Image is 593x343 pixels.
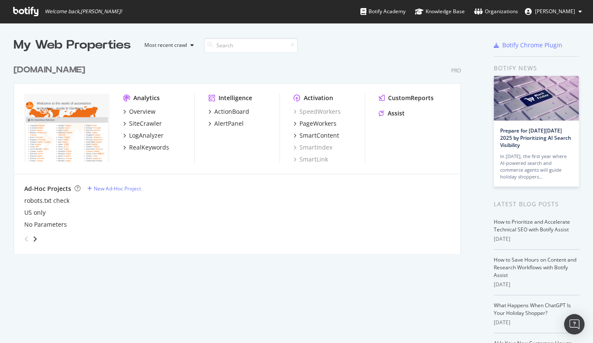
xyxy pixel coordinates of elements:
[24,94,109,162] img: www.IFM.com
[494,63,579,73] div: Botify news
[388,109,405,118] div: Assist
[294,119,337,128] a: PageWorkers
[123,143,169,152] a: RealKeywords
[138,38,197,52] button: Most recent crawl
[494,281,579,288] div: [DATE]
[451,67,461,74] div: Pro
[214,119,244,128] div: AlertPanel
[21,232,32,246] div: angle-left
[535,8,575,15] span: Jack Firneno
[208,119,244,128] a: AlertPanel
[299,119,337,128] div: PageWorkers
[304,94,333,102] div: Activation
[87,185,141,192] a: New Ad-Hoc Project
[123,119,162,128] a: SiteCrawler
[123,107,155,116] a: Overview
[294,155,328,164] a: SmartLink
[494,76,579,121] img: Prepare for Black Friday 2025 by Prioritizing AI Search Visibility
[494,199,579,209] div: Latest Blog Posts
[500,153,573,180] div: In [DATE], the first year where AI-powered search and commerce agents will guide holiday shoppers…
[214,107,249,116] div: ActionBoard
[360,7,406,16] div: Botify Academy
[494,256,576,279] a: How to Save Hours on Content and Research Workflows with Botify Assist
[494,319,579,326] div: [DATE]
[388,94,434,102] div: CustomReports
[14,54,468,254] div: grid
[494,218,570,233] a: How to Prioritize and Accelerate Technical SEO with Botify Assist
[379,109,405,118] a: Assist
[129,119,162,128] div: SiteCrawler
[208,107,249,116] a: ActionBoard
[299,131,339,140] div: SmartContent
[14,64,89,76] a: [DOMAIN_NAME]
[129,107,155,116] div: Overview
[32,235,38,243] div: angle-right
[45,8,122,15] span: Welcome back, [PERSON_NAME] !
[24,220,67,229] a: No Parameters
[415,7,465,16] div: Knowledge Base
[518,5,589,18] button: [PERSON_NAME]
[494,235,579,243] div: [DATE]
[500,127,571,149] a: Prepare for [DATE][DATE] 2025 by Prioritizing AI Search Visibility
[294,131,339,140] a: SmartContent
[502,41,562,49] div: Botify Chrome Plugin
[24,196,69,205] a: robots.txt check
[123,131,164,140] a: LogAnalyzer
[14,37,131,54] div: My Web Properties
[379,94,434,102] a: CustomReports
[24,208,46,217] a: US only
[24,184,71,193] div: Ad-Hoc Projects
[494,302,571,317] a: What Happens When ChatGPT Is Your Holiday Shopper?
[94,185,141,192] div: New Ad-Hoc Project
[294,107,341,116] a: SpeedWorkers
[494,41,562,49] a: Botify Chrome Plugin
[204,38,298,53] input: Search
[14,64,85,76] div: [DOMAIN_NAME]
[144,43,187,48] div: Most recent crawl
[294,143,332,152] a: SmartIndex
[133,94,160,102] div: Analytics
[564,314,584,334] div: Open Intercom Messenger
[129,131,164,140] div: LogAnalyzer
[129,143,169,152] div: RealKeywords
[474,7,518,16] div: Organizations
[219,94,252,102] div: Intelligence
